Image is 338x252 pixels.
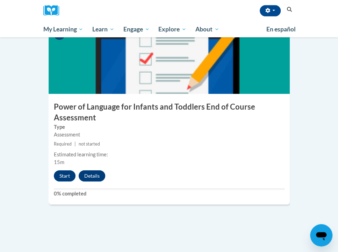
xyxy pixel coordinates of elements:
[54,123,285,131] label: Type
[43,5,64,16] a: Cox Campus
[49,102,290,123] h3: Power of Language for Infants and Toddlers End of Course Assessment
[54,141,72,147] span: Required
[74,141,76,147] span: |
[123,25,150,34] span: Engage
[54,131,285,139] div: Assessment
[54,159,64,165] span: 15m
[284,6,295,14] button: Search
[88,21,119,37] a: Learn
[79,141,100,147] span: not started
[54,170,75,181] button: Start
[266,25,296,33] span: En español
[310,224,332,246] iframe: Button to launch messaging window
[92,25,114,34] span: Learn
[43,5,64,16] img: Logo brand
[195,25,219,34] span: About
[79,170,105,181] button: Details
[49,24,290,94] img: Course Image
[154,21,191,37] a: Explore
[54,190,285,198] label: 0% completed
[54,151,285,158] div: Estimated learning time:
[119,21,154,37] a: Engage
[262,22,300,37] a: En español
[39,21,88,37] a: My Learning
[38,21,300,37] div: Main menu
[158,25,186,34] span: Explore
[191,21,224,37] a: About
[260,5,281,16] button: Account Settings
[43,25,83,34] span: My Learning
